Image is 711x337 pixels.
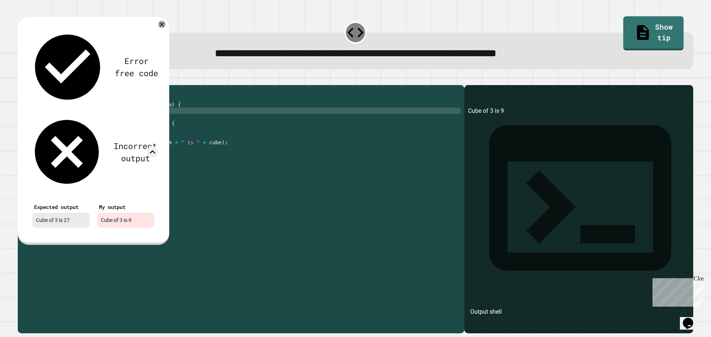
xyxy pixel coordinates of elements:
[680,307,704,330] iframe: chat widget
[97,213,154,228] div: Cube of 3 is 9
[3,3,51,47] div: Chat with us now!Close
[623,16,684,50] a: Show tip
[468,107,690,333] div: Cube of 3 is 9
[650,275,704,307] iframe: chat widget
[32,213,90,228] div: Cube of 3 is 27
[34,203,88,211] div: Expected output
[114,55,158,79] div: Error free code
[99,203,153,211] div: My output
[113,140,158,164] div: Incorrect output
